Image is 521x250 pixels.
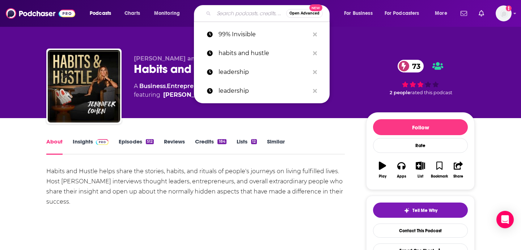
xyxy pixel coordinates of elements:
div: A podcast [134,82,273,99]
a: Lists12 [237,138,257,155]
div: 73 2 peoplerated this podcast [366,55,475,100]
a: Contact This Podcast [373,224,468,238]
div: Apps [397,174,406,179]
a: leadership [194,63,330,82]
a: Entrepreneur [167,83,208,89]
a: Similar [267,138,285,155]
input: Search podcasts, credits, & more... [214,8,286,19]
div: List [418,174,423,179]
a: habits and hustle [194,44,330,63]
a: About [46,138,63,155]
button: Open AdvancedNew [286,9,323,18]
button: Follow [373,119,468,135]
button: tell me why sparkleTell Me Why [373,203,468,218]
button: open menu [430,8,456,19]
button: open menu [380,8,430,19]
button: Bookmark [430,157,449,183]
p: 99% Invisible [219,25,309,44]
p: leadership [219,63,309,82]
button: Share [449,157,468,183]
a: Charts [120,8,144,19]
button: open menu [339,8,382,19]
button: Show profile menu [496,5,512,21]
span: Tell Me Why [412,208,437,213]
span: Logged in as JamesRod2024 [496,5,512,21]
span: Charts [124,8,140,18]
a: 99% Invisible [194,25,330,44]
div: 512 [146,139,154,144]
div: Habits and Hustle helps share the stories, habits, and rituals of people's journeys on living ful... [46,166,345,207]
img: Habits and Hustle [48,50,120,122]
p: habits and hustle [219,44,309,63]
span: New [309,4,322,11]
p: leadership [219,82,309,100]
span: More [435,8,447,18]
span: 73 [405,60,424,72]
a: Credits184 [195,138,226,155]
img: Podchaser Pro [96,139,109,145]
button: Apps [392,157,411,183]
a: Reviews [164,138,185,155]
span: Podcasts [90,8,111,18]
img: Podchaser - Follow, Share and Rate Podcasts [6,7,75,20]
img: tell me why sparkle [404,208,410,213]
div: 12 [251,139,257,144]
a: Episodes512 [119,138,154,155]
img: User Profile [496,5,512,21]
a: 73 [398,60,424,72]
span: For Podcasters [385,8,419,18]
span: For Business [344,8,373,18]
button: List [411,157,430,183]
svg: Add a profile image [506,5,512,11]
div: Share [453,174,463,179]
span: rated this podcast [410,90,452,95]
span: 2 people [390,90,410,95]
div: Search podcasts, credits, & more... [201,5,336,22]
a: Show notifications dropdown [476,7,487,20]
a: InsightsPodchaser Pro [73,138,109,155]
div: Play [379,174,386,179]
span: featuring [134,91,273,99]
span: Monitoring [154,8,180,18]
div: Bookmark [431,174,448,179]
a: Jennifer Cohen [163,91,215,99]
a: Show notifications dropdown [458,7,470,20]
span: [PERSON_NAME] and Habit Nest [134,55,233,62]
div: 184 [217,139,226,144]
div: Open Intercom Messenger [496,211,514,228]
span: , [166,83,167,89]
a: leadership [194,82,330,100]
button: open menu [149,8,189,19]
span: Open Advanced [289,12,319,15]
div: Rate [373,138,468,153]
a: Business [139,83,166,89]
button: open menu [85,8,120,19]
button: Play [373,157,392,183]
